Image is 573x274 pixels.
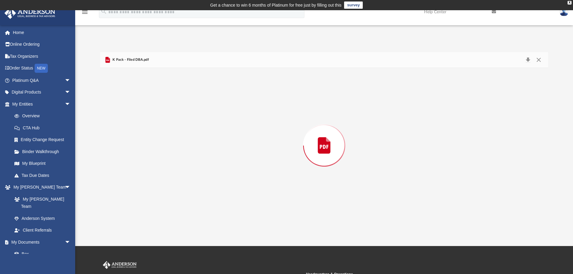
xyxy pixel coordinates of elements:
a: CTA Hub [8,122,80,134]
div: Get a chance to win 6 months of Platinum for free just by filling out this [210,2,342,9]
a: My [PERSON_NAME] Team [8,193,74,212]
a: My Entitiesarrow_drop_down [4,98,80,110]
span: K Pack - Filed DBA.pdf [111,57,149,63]
a: Tax Organizers [4,50,80,62]
a: Overview [8,110,80,122]
span: arrow_drop_down [65,74,77,87]
a: Platinum Q&Aarrow_drop_down [4,74,80,86]
img: User Pic [559,8,568,16]
i: search [100,8,107,15]
span: arrow_drop_down [65,181,77,194]
a: Entity Change Request [8,134,80,146]
a: Online Ordering [4,38,80,51]
a: Tax Due Dates [8,169,80,181]
div: close [568,1,571,5]
a: My [PERSON_NAME] Teamarrow_drop_down [4,181,77,193]
img: Anderson Advisors Platinum Portal [3,7,57,19]
img: Anderson Advisors Platinum Portal [102,261,138,269]
a: Box [8,248,74,260]
span: arrow_drop_down [65,236,77,248]
i: menu [81,8,88,16]
a: Order StatusNEW [4,62,80,75]
a: Binder Walkthrough [8,146,80,158]
a: My Blueprint [8,158,77,170]
a: survey [344,2,363,9]
span: arrow_drop_down [65,86,77,99]
a: Anderson System [8,212,77,224]
a: menu [81,11,88,16]
div: Preview [100,52,548,223]
button: Close [533,56,544,64]
div: NEW [35,64,48,73]
button: Download [522,56,533,64]
span: arrow_drop_down [65,98,77,110]
a: Client Referrals [8,224,77,236]
a: My Documentsarrow_drop_down [4,236,77,248]
a: Digital Productsarrow_drop_down [4,86,80,98]
a: Home [4,26,80,38]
